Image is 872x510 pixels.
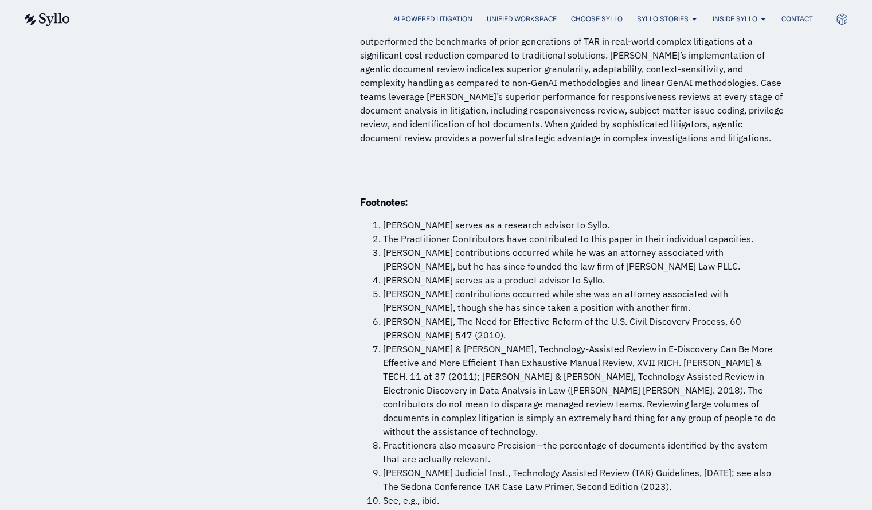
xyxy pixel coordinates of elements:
a: AI Powered Litigation [393,14,472,24]
li: [PERSON_NAME] Judicial Inst., Technology Assisted Review (TAR) Guidelines, [DATE]; see also The S... [383,466,784,493]
li: [PERSON_NAME] & [PERSON_NAME], Technology-Assisted Review in E-Discovery Can Be More Effective an... [383,342,784,438]
a: Inside Syllo [712,14,757,24]
li: [PERSON_NAME] contributions occurred while he was an attorney associated with [PERSON_NAME], but ... [383,246,784,273]
a: Unified Workspace [486,14,556,24]
li: [PERSON_NAME], The Need for Effective Reform of the U.S. Civil Discovery Process, 60 [PERSON_NAME... [383,314,784,342]
a: Choose Syllo [570,14,622,24]
div: Menu Toggle [93,14,812,25]
a: Contact [781,14,812,24]
li: [PERSON_NAME] contributions occurred while she was an attorney associated with [PERSON_NAME], tho... [383,287,784,314]
li: Practitioners also measure Precision—the percentage of documents identified by the system that ar... [383,438,784,466]
li: [PERSON_NAME] serves as a research advisor to Syllo. [383,218,784,232]
nav: Menu [93,14,812,25]
p: [PERSON_NAME]’s implementation of agentic document review has consistently and substantially outp... [360,21,784,145]
li: The Practitioner Contributors have contributed to this paper in their individual capacities. [383,232,784,246]
li: [PERSON_NAME] serves as a product advisor to Syllo. [383,273,784,287]
a: Syllo Stories [636,14,688,24]
img: syllo [23,13,70,26]
strong: Footnotes: [360,196,408,209]
li: See, e.g., ibid. [383,493,784,507]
